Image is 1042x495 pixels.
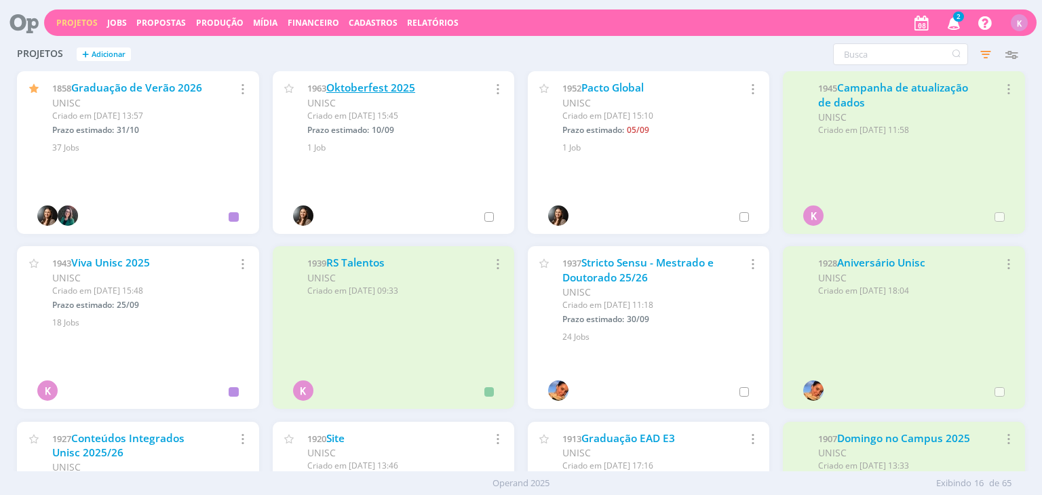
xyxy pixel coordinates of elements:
span: 1858 [52,82,71,94]
div: 24 Jobs [562,331,753,343]
a: Pacto Global [581,81,644,95]
a: Graduação de Verão 2026 [71,81,202,95]
span: 1920 [307,433,326,445]
button: 2 [939,11,967,35]
span: + [82,47,89,62]
a: Relatórios [407,17,459,28]
span: UNISC [562,285,591,298]
span: 1927 [52,433,71,445]
span: Cadastros [349,17,398,28]
div: Criado em [DATE] 09:33 [307,285,467,297]
span: UNISC [307,446,336,459]
button: Cadastros [345,18,402,28]
span: Prazo estimado: [562,124,624,136]
span: 10/09 [372,124,394,136]
span: UNISC [818,271,847,284]
img: L [548,380,568,401]
button: Produção [192,18,248,28]
input: Busca [833,43,968,65]
span: 1963 [307,82,326,94]
a: Jobs [107,17,127,28]
span: 1943 [52,257,71,269]
a: Campanha de atualização de dados [818,81,968,110]
a: Stricto Sensu - Mestrado e Doutorado 25/26 [562,256,714,285]
span: 1937 [562,257,581,269]
a: Produção [196,17,244,28]
span: Adicionar [92,50,126,59]
button: Relatórios [403,18,463,28]
span: 1928 [818,257,837,269]
span: 30/09 [627,313,649,325]
a: Conteúdos Integrados Unisc 2025/26 [52,431,185,460]
span: Exibindo [936,477,971,490]
span: UNISC [562,446,591,459]
a: Oktoberfest 2025 [326,81,415,95]
div: Criado em [DATE] 11:18 [562,299,722,311]
div: Criado em [DATE] 15:48 [52,285,212,297]
span: 1913 [562,433,581,445]
div: 18 Jobs [52,317,243,329]
span: 65 [1002,477,1011,490]
span: UNISC [52,460,81,473]
span: Prazo estimado: [52,299,114,311]
span: 1952 [562,82,581,94]
span: 1907 [818,433,837,445]
span: UNISC [52,271,81,284]
div: Criado em [DATE] 18:04 [818,285,978,297]
div: Criado em [DATE] 15:45 [307,110,467,122]
span: UNISC [818,111,847,123]
a: Domingo no Campus 2025 [837,431,970,446]
a: Financeiro [288,17,339,28]
a: Viva Unisc 2025 [71,256,150,270]
a: Mídia [253,17,277,28]
div: Criado em [DATE] 11:58 [818,124,978,136]
div: Criado em [DATE] 13:46 [307,460,467,472]
div: 37 Jobs [52,142,243,154]
img: B [37,205,58,226]
div: Criado em [DATE] 15:10 [562,110,722,122]
span: 1945 [818,82,837,94]
div: K [293,380,313,401]
img: B [548,205,568,226]
button: Mídia [249,18,282,28]
a: Graduação EAD E3 [581,431,675,446]
button: Projetos [52,18,102,28]
span: UNISC [52,96,81,109]
span: Prazo estimado: [562,313,624,325]
div: 1 Job [562,142,753,154]
span: UNISC [818,446,847,459]
div: K [1011,14,1028,31]
div: K [37,380,58,401]
span: Prazo estimado: [307,124,369,136]
span: UNISC [307,271,336,284]
span: Projetos [17,48,63,60]
button: Jobs [103,18,131,28]
div: Criado em [DATE] 17:16 [562,460,722,472]
button: +Adicionar [77,47,131,62]
img: R [58,205,78,226]
span: 1939 [307,257,326,269]
span: 2 [953,12,964,22]
span: Propostas [136,17,186,28]
a: RS Talentos [326,256,385,270]
button: Propostas [132,18,190,28]
span: 05/09 [627,124,649,136]
div: Criado em [DATE] 13:33 [818,460,978,472]
span: UNISC [562,96,591,109]
img: L [803,380,824,401]
div: K [803,205,824,226]
span: UNISC [307,96,336,109]
span: 25/09 [117,299,139,311]
div: 1 Job [307,142,498,154]
img: B [293,205,313,226]
a: Projetos [56,17,98,28]
span: de [989,477,999,490]
a: Aniversário Unisc [837,256,925,270]
span: Prazo estimado: [52,124,114,136]
span: 31/10 [117,124,139,136]
button: Financeiro [284,18,343,28]
span: 16 [974,477,984,490]
button: K [1010,11,1028,35]
div: Criado em [DATE] 13:57 [52,110,212,122]
a: Site [326,431,345,446]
